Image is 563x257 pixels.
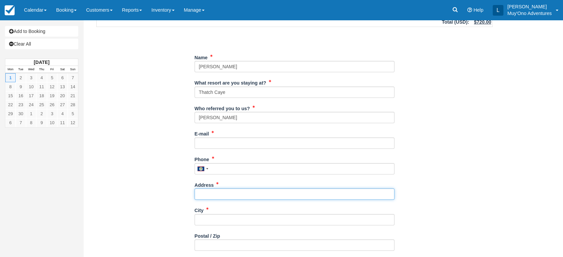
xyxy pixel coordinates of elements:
[16,66,26,73] th: Tue
[442,19,469,25] strong: Total ( ):
[36,109,47,118] a: 2
[57,66,68,73] th: Sat
[5,5,15,15] img: checkfront-main-nav-mini-logo.png
[16,73,26,82] a: 2
[47,91,57,100] a: 19
[195,205,204,214] label: City
[456,19,466,25] span: USD
[195,163,210,174] div: Belize: +501
[68,109,78,118] a: 5
[16,109,26,118] a: 30
[57,82,68,91] a: 13
[36,100,47,109] a: 25
[493,5,503,16] div: L
[34,60,49,65] strong: [DATE]
[507,3,552,10] p: [PERSON_NAME]
[68,73,78,82] a: 7
[26,100,36,109] a: 24
[47,66,57,73] th: Fri
[16,118,26,127] a: 7
[57,118,68,127] a: 11
[195,52,208,61] label: Name
[57,100,68,109] a: 27
[57,73,68,82] a: 6
[5,118,16,127] a: 6
[36,73,47,82] a: 4
[5,109,16,118] a: 29
[36,82,47,91] a: 11
[47,73,57,82] a: 5
[26,66,36,73] th: Wed
[57,109,68,118] a: 4
[26,91,36,100] a: 17
[195,77,266,87] label: What resort are you staying at?
[26,82,36,91] a: 10
[68,118,78,127] a: 12
[195,230,220,240] label: Postal / Zip
[47,109,57,118] a: 3
[5,82,16,91] a: 8
[36,118,47,127] a: 9
[36,91,47,100] a: 18
[47,118,57,127] a: 10
[68,100,78,109] a: 28
[68,66,78,73] th: Sun
[473,7,483,13] span: Help
[5,100,16,109] a: 22
[467,8,472,12] i: Help
[26,118,36,127] a: 8
[5,66,16,73] th: Mon
[26,73,36,82] a: 3
[68,82,78,91] a: 14
[5,73,16,82] a: 1
[36,66,47,73] th: Thu
[16,100,26,109] a: 23
[57,91,68,100] a: 20
[47,82,57,91] a: 12
[16,82,26,91] a: 9
[68,91,78,100] a: 21
[507,10,552,17] p: Muy'Ono Adventures
[5,91,16,100] a: 15
[195,154,209,163] label: Phone
[195,179,214,189] label: Address
[5,39,78,49] a: Clear All
[195,128,209,137] label: E-mail
[195,103,250,112] label: Who referred you to us?
[16,91,26,100] a: 16
[474,19,491,25] span: $720.00
[26,109,36,118] a: 1
[5,26,78,37] a: Add to Booking
[47,100,57,109] a: 26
